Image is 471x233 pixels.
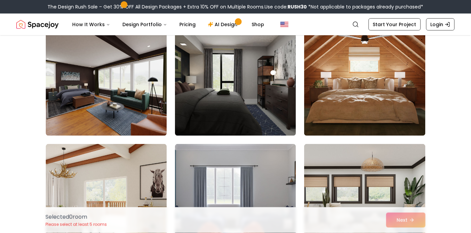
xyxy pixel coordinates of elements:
[246,18,270,31] a: Shop
[174,18,201,31] a: Pricing
[426,18,455,31] a: Login
[369,18,421,31] a: Start Your Project
[16,18,59,31] img: Spacejoy Logo
[46,27,167,136] img: Room room-22
[46,222,107,227] p: Please select at least 5 rooms
[16,18,59,31] a: Spacejoy
[307,3,424,10] span: *Not applicable to packages already purchased*
[175,27,296,136] img: Room room-23
[47,3,424,10] div: The Design Rush Sale – Get 30% OFF All Design Packages + Extra 10% OFF on Multiple Rooms.
[202,18,245,31] a: AI Design
[16,14,455,35] nav: Global
[117,18,173,31] button: Design Portfolio
[67,18,116,31] button: How It Works
[304,27,425,136] img: Room room-24
[67,18,270,31] nav: Main
[280,20,289,29] img: United States
[264,3,307,10] span: Use code:
[288,3,307,10] b: RUSH30
[46,213,107,221] p: Selected 0 room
